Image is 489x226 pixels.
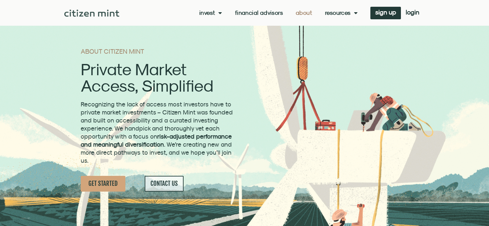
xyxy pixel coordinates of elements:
[145,176,184,192] a: CONTACT US
[406,10,419,14] span: login
[81,61,235,94] h2: Private Market Access, Simplified
[235,10,283,16] a: Financial Advisors
[81,101,233,164] span: Recognizing the lack of access most investors have to private market investments – Citizen Mint w...
[199,10,358,16] nav: Menu
[81,48,235,55] h1: ABOUT CITIZEN MINT
[150,180,178,188] span: CONTACT US
[64,10,119,17] img: Citizen Mint
[370,7,401,19] a: sign up
[375,10,396,14] span: sign up
[199,10,222,16] a: Invest
[88,180,118,188] span: GET STARTED
[296,10,312,16] a: About
[401,7,424,19] a: login
[325,10,358,16] a: Resources
[81,176,125,192] a: GET STARTED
